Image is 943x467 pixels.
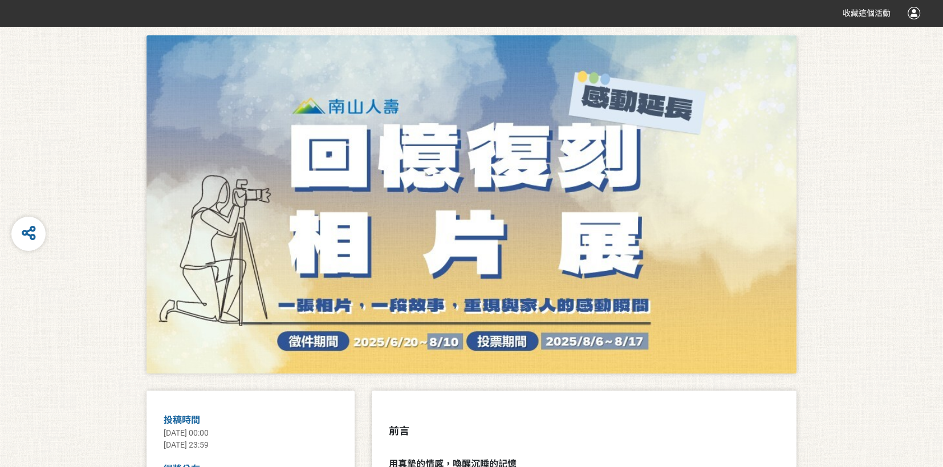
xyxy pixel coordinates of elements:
[164,415,200,425] span: 投稿時間
[164,428,209,437] span: [DATE] 00:00
[843,9,891,18] span: 收藏這個活動
[164,440,209,449] span: [DATE] 23:59
[389,425,409,437] strong: 前言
